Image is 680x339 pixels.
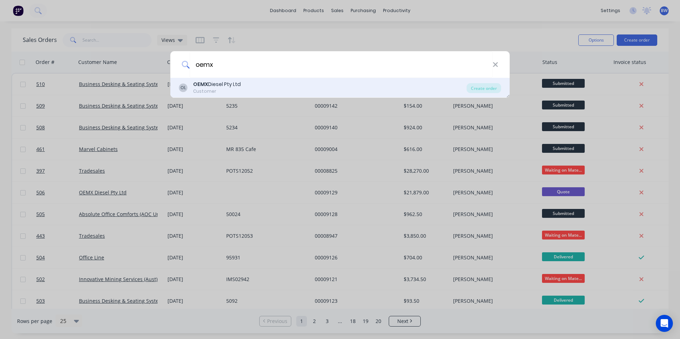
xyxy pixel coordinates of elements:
[467,83,501,93] div: Create order
[190,51,493,78] input: Enter a customer name to create a new order...
[193,88,241,95] div: Customer
[193,81,241,88] div: Diesel Pty Ltd
[179,84,187,92] div: OL
[193,81,208,88] b: OEMX
[656,315,673,332] div: Open Intercom Messenger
